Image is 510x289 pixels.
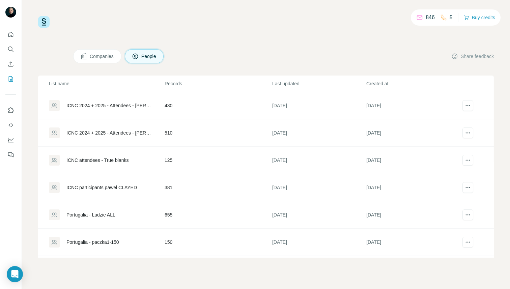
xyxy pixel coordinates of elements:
[462,237,473,248] button: actions
[5,119,16,131] button: Use Surfe API
[272,256,366,283] td: [DATE]
[5,28,16,40] button: Quick start
[5,73,16,85] button: My lists
[272,80,366,87] p: Last updated
[66,129,153,136] div: ICNC 2024 + 2025 - Attendees - [PERSON_NAME] working file
[164,174,272,201] td: 381
[462,127,473,138] button: actions
[5,7,16,18] img: Avatar
[5,43,16,55] button: Search
[272,92,366,119] td: [DATE]
[66,239,119,245] div: Portugalia - paczka1-150
[90,53,114,60] span: Companies
[5,58,16,70] button: Enrich CSV
[66,102,153,109] div: ICNC 2024 + 2025 - Attendees - [PERSON_NAME] working file
[272,229,366,256] td: [DATE]
[462,182,473,193] button: actions
[272,119,366,147] td: [DATE]
[66,211,115,218] div: Portugalia - Ludzie ALL
[462,100,473,111] button: actions
[272,174,366,201] td: [DATE]
[164,201,272,229] td: 655
[49,80,164,87] p: List name
[7,266,23,282] div: Open Intercom Messenger
[366,119,460,147] td: [DATE]
[366,147,460,174] td: [DATE]
[272,147,366,174] td: [DATE]
[462,209,473,220] button: actions
[366,80,460,87] p: Created at
[272,201,366,229] td: [DATE]
[165,80,272,87] p: Records
[164,229,272,256] td: 150
[5,149,16,161] button: Feedback
[5,104,16,116] button: Use Surfe on LinkedIn
[464,13,495,22] button: Buy credits
[164,256,272,283] td: 6
[141,53,157,60] span: People
[38,51,65,62] h4: My lists
[66,184,137,191] div: ICNC participants pawel CLAYED
[426,13,435,22] p: 846
[366,92,460,119] td: [DATE]
[450,13,453,22] p: 5
[164,119,272,147] td: 510
[366,256,460,283] td: [DATE]
[451,53,494,60] button: Share feedback
[38,16,50,28] img: Surfe Logo
[5,134,16,146] button: Dashboard
[366,229,460,256] td: [DATE]
[462,155,473,166] button: actions
[164,92,272,119] td: 430
[366,174,460,201] td: [DATE]
[366,201,460,229] td: [DATE]
[164,147,272,174] td: 125
[66,157,129,164] div: ICNC attendees - True blanks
